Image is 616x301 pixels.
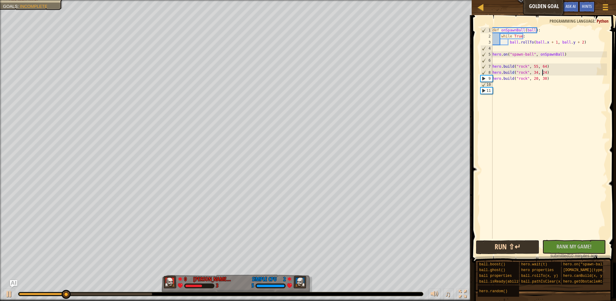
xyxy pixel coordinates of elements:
[10,280,17,287] button: Ask AI
[521,268,554,272] span: hero properties
[481,45,492,51] div: 4
[598,1,613,15] button: Show game menu
[445,290,451,299] span: ♫
[563,1,579,12] button: Ask AI
[479,280,525,284] span: ball.isReady(ability)
[293,276,306,288] img: thang_avatar_frame.png
[566,3,576,9] span: Ask AI
[542,240,606,254] button: Rank My Game!
[479,268,505,272] span: ball.ghost()
[444,289,454,301] button: ♫
[481,70,492,76] div: 8
[545,253,603,259] div: 10 minutes ago
[550,18,595,24] span: Programming language
[428,289,441,301] button: Adjust volume
[252,283,254,289] div: 5
[164,276,177,288] img: thang_avatar_frame.png
[193,275,233,283] div: [PERSON_NAME] SOUTH
[595,18,597,24] span: :
[521,274,558,278] span: ball.rollTo(x, y)
[476,240,539,254] button: Run ⇧↵
[480,39,492,45] div: 3
[481,57,492,63] div: 6
[563,280,615,284] span: hero.getObstacleAt(x, y)
[481,27,492,33] div: 1
[481,51,492,57] div: 5
[550,253,569,258] span: submitted
[557,243,592,250] span: Rank My Game!
[184,275,190,281] div: 0
[252,275,277,283] div: Simple CPU
[18,4,20,9] span: :
[280,275,286,281] div: 2
[480,33,492,39] div: 2
[521,280,569,284] span: ball.pathIsClear(x, y)
[481,76,492,82] div: 9
[481,88,492,94] div: 11
[521,262,547,267] span: hero.wait(t)
[3,4,18,9] span: Goals
[479,274,512,278] span: ball properties
[479,289,508,293] span: hero.random()
[20,4,47,9] span: Incomplete
[481,82,492,88] div: 10
[216,283,218,289] div: 3
[582,3,592,9] span: Hints
[597,18,608,24] span: Python
[3,289,15,301] button: Ctrl + P: Play
[481,63,492,70] div: 7
[457,289,469,301] button: Toggle fullscreen
[563,262,615,267] span: hero.on("spawn-ball", f)
[479,262,505,267] span: ball.boost()
[563,274,605,278] span: hero.canBuild(x, y)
